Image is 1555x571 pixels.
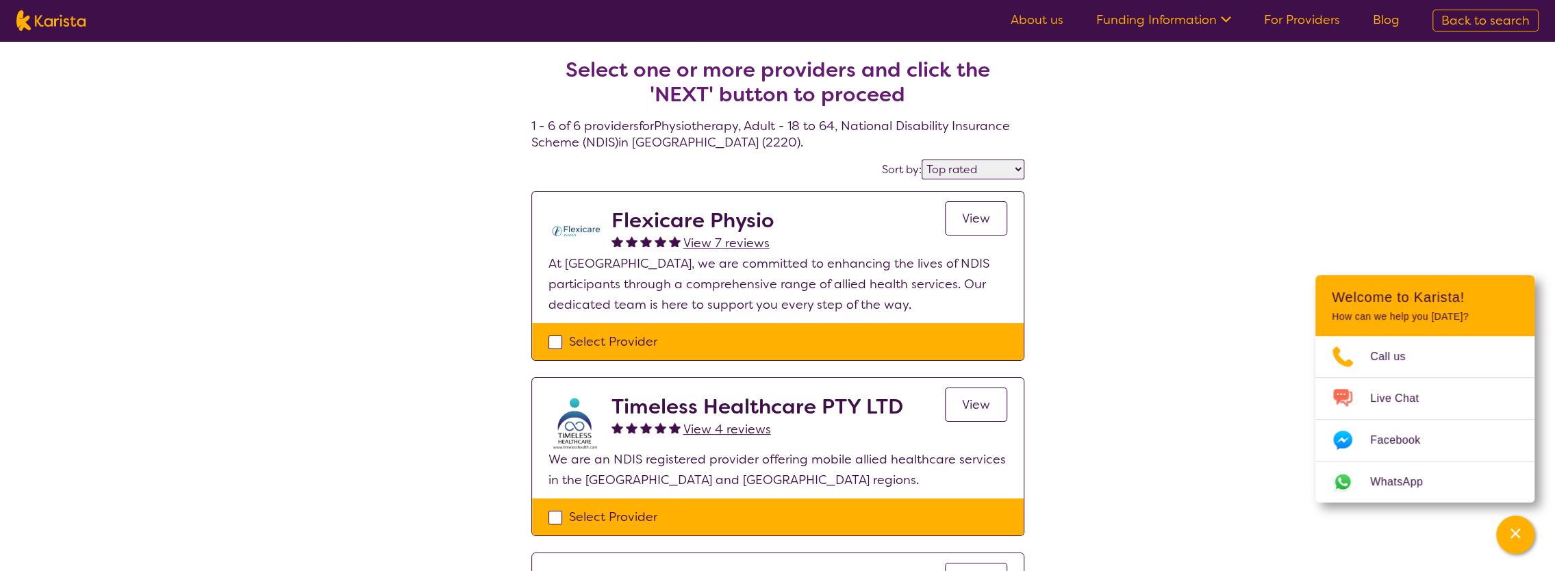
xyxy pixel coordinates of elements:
span: Facebook [1370,430,1437,451]
img: fullstar [640,236,652,247]
h2: Flexicare Physio [611,208,774,233]
a: About us [1011,12,1063,28]
span: View [962,396,990,413]
p: We are an NDIS registered provider offering mobile allied healthcare services in the [GEOGRAPHIC_... [548,449,1007,490]
span: WhatsApp [1370,472,1439,492]
span: Back to search [1441,12,1530,29]
img: fullstar [655,236,666,247]
span: View 4 reviews [683,421,771,437]
div: Channel Menu [1315,275,1534,503]
h2: Timeless Healthcare PTY LTD [611,394,903,419]
span: View 7 reviews [683,235,770,251]
img: fullstar [669,236,681,247]
ul: Choose channel [1315,336,1534,503]
img: Karista logo [16,10,86,31]
span: View [962,210,990,227]
img: fullstar [611,236,623,247]
img: fullstar [626,236,637,247]
img: fullstar [611,422,623,433]
a: View [945,201,1007,236]
h2: Select one or more providers and click the 'NEXT' button to proceed [548,58,1008,107]
img: fullstar [626,422,637,433]
label: Sort by: [882,162,922,177]
img: dyhp84tloyadkhbxkjyr.png [548,208,603,253]
span: Call us [1370,346,1422,367]
p: At [GEOGRAPHIC_DATA], we are committed to enhancing the lives of NDIS participants through a comp... [548,253,1007,315]
a: Back to search [1432,10,1539,31]
a: For Providers [1264,12,1340,28]
img: fullstar [655,422,666,433]
span: Live Chat [1370,388,1435,409]
h2: Welcome to Karista! [1332,289,1518,305]
a: View 7 reviews [683,233,770,253]
img: fullstar [640,422,652,433]
button: Channel Menu [1496,516,1534,554]
p: How can we help you [DATE]? [1332,311,1518,322]
img: fullstar [669,422,681,433]
a: View 4 reviews [683,419,771,440]
h4: 1 - 6 of 6 providers for Physiotherapy , Adult - 18 to 64 , National Disability Insurance Scheme ... [531,25,1024,151]
a: Funding Information [1096,12,1231,28]
a: Blog [1373,12,1400,28]
a: Web link opens in a new tab. [1315,461,1534,503]
a: View [945,388,1007,422]
img: crpuwnkay6cgqnsg7el4.jpg [548,394,603,449]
